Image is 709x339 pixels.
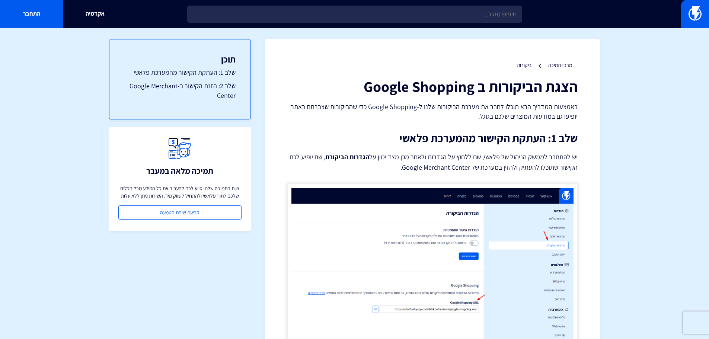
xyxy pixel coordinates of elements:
[548,62,572,68] a: מרכז תמיכה
[287,152,578,173] p: יש להתחבר לממשק הניהול של פלאשי, שם ללחוץ על הגדרות ולאחר מכן מצד ימין על , שם יופיע לכם הקישור ש...
[124,68,236,77] a: שלב 1: העתקת הקישור מהמערכת פלאשי
[118,205,242,220] a: קביעת שיחת הטמעה
[124,54,236,64] h3: תוכן
[517,62,531,68] a: ביקורות
[287,132,578,144] h2: שלב 1: העתקת הקישור מהמערכת פלאשי
[187,6,522,23] input: חיפוש מהיר...
[287,78,578,95] h1: הצגת הביקורות ב Google Shopping
[287,102,578,121] p: באמצעות המדריך הבא תוכלו לחבר את מערכת הביקורות שלנו ל-Google Shopping כדי שהביקורות שצברתם באתר ...
[146,166,213,175] h3: תמיכה מלאה במעבר
[124,81,236,100] a: שלב 2: הזנת הקישור ב-Google Merchant Center
[325,153,369,161] strong: הגדרות הביקורת
[118,185,242,199] p: צוות התמיכה שלנו יסייע לכם להעביר את כל המידע מכל הכלים שלכם לתוך פלאשי ולהתחיל לשווק מיד, השירות...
